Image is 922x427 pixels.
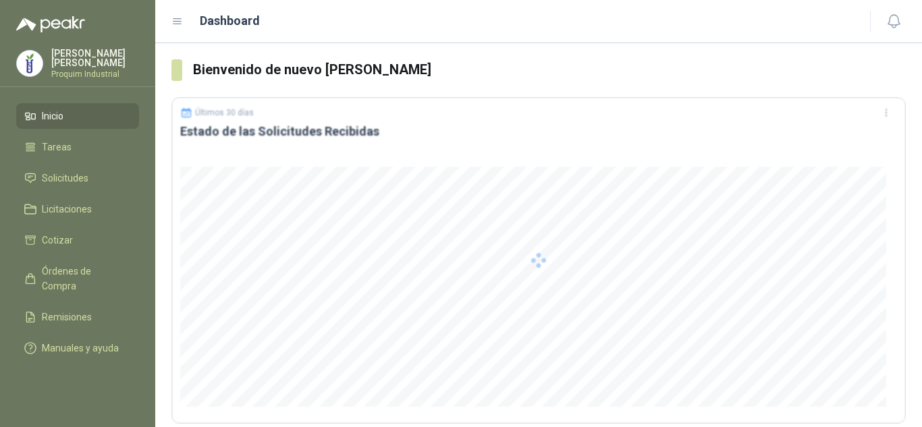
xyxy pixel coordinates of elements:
[16,103,139,129] a: Inicio
[200,11,260,30] h1: Dashboard
[42,264,126,293] span: Órdenes de Compra
[51,70,139,78] p: Proquim Industrial
[17,51,43,76] img: Company Logo
[42,341,119,355] span: Manuales y ayuda
[16,196,139,222] a: Licitaciones
[42,233,73,248] span: Cotizar
[16,335,139,361] a: Manuales y ayuda
[42,109,63,123] span: Inicio
[16,258,139,299] a: Órdenes de Compra
[42,171,88,186] span: Solicitudes
[193,59,906,80] h3: Bienvenido de nuevo [PERSON_NAME]
[42,310,92,324] span: Remisiones
[16,165,139,191] a: Solicitudes
[42,202,92,217] span: Licitaciones
[16,16,85,32] img: Logo peakr
[16,304,139,330] a: Remisiones
[51,49,139,67] p: [PERSON_NAME] [PERSON_NAME]
[42,140,72,154] span: Tareas
[16,134,139,160] a: Tareas
[16,227,139,253] a: Cotizar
